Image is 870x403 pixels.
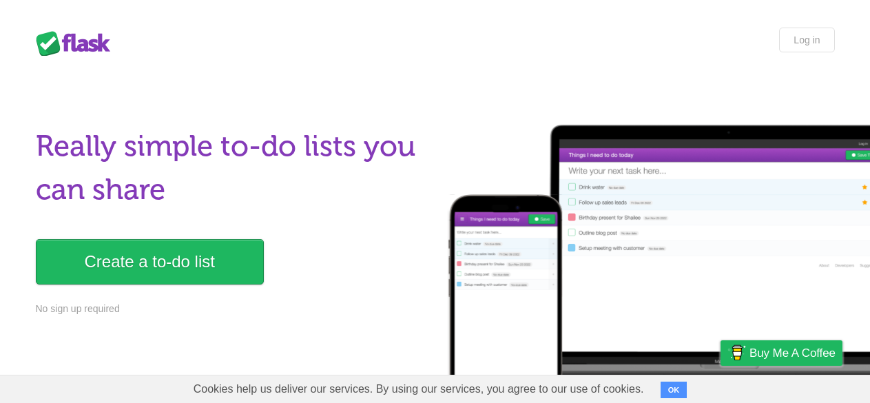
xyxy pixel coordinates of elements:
[36,239,264,285] a: Create a to-do list
[779,28,834,52] a: Log in
[661,382,687,398] button: OK
[727,341,746,364] img: Buy me a coffee
[36,31,118,56] div: Flask Lists
[180,375,658,403] span: Cookies help us deliver our services. By using our services, you agree to our use of cookies.
[721,340,842,366] a: Buy me a coffee
[36,302,427,316] p: No sign up required
[749,341,836,365] span: Buy me a coffee
[36,125,427,211] h1: Really simple to-do lists you can share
